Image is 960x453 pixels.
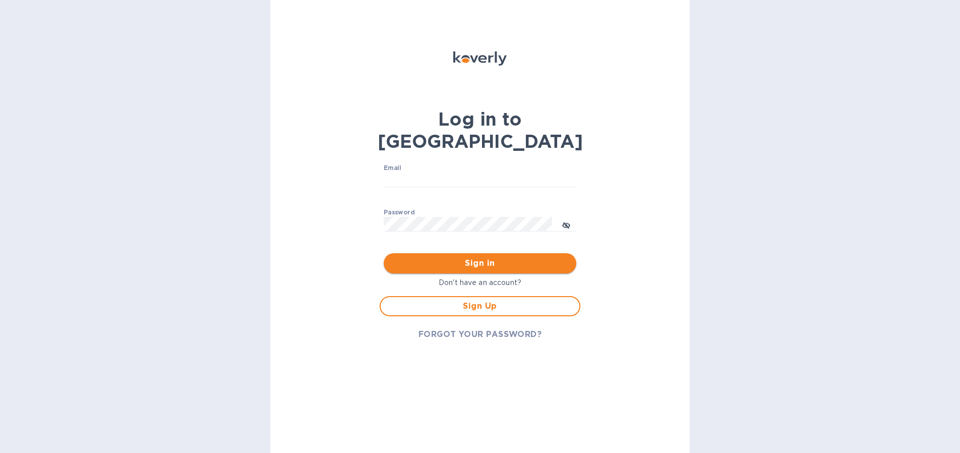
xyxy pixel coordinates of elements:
p: Don't have an account? [380,277,580,288]
label: Email [384,165,401,171]
button: Sign Up [380,296,580,316]
b: Log in to [GEOGRAPHIC_DATA] [378,108,583,152]
button: Sign in [384,253,576,273]
label: Password [384,209,414,215]
span: Sign Up [389,300,571,312]
span: Sign in [392,257,568,269]
button: toggle password visibility [556,214,576,234]
span: FORGOT YOUR PASSWORD? [418,328,542,341]
img: Koverly [453,51,507,66]
button: FORGOT YOUR PASSWORD? [410,324,550,345]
